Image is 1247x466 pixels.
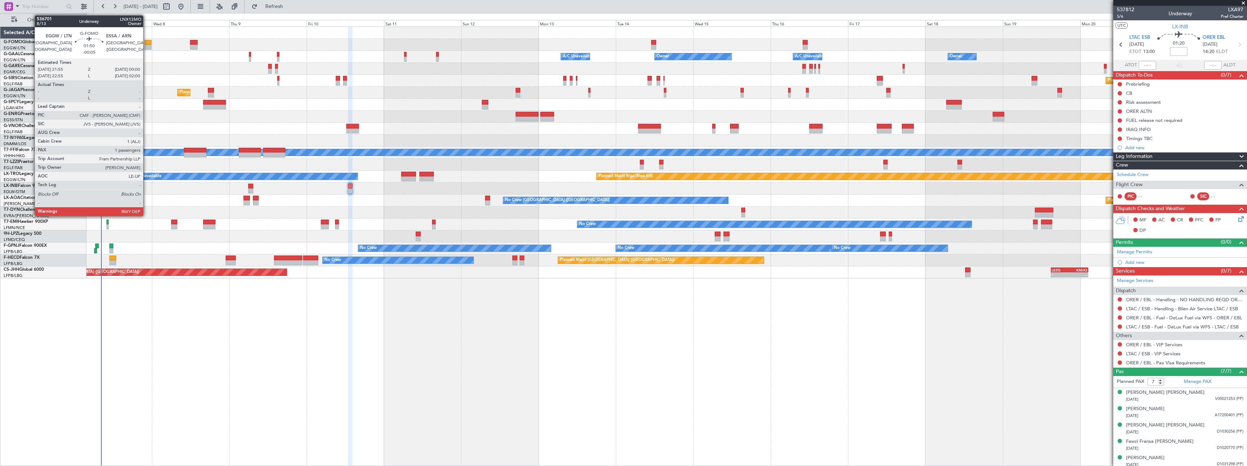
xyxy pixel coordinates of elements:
[1211,193,1227,200] div: - -
[771,20,848,26] div: Thu 16
[1126,438,1194,445] div: Fawzi Fransa [PERSON_NAME]
[4,112,45,116] a: G-ENRGPraetor 600
[1108,195,1177,206] div: Planned Maint [GEOGRAPHIC_DATA]
[4,40,22,44] span: G-FOMO
[1126,351,1181,357] a: LTAC / ESB - VIP Services
[4,225,25,230] a: LFMN/NCE
[4,196,20,200] span: LX-AOA
[4,220,18,224] span: T7-EMI
[598,171,653,182] div: Planned Maint Riga (Riga Intl)
[1203,48,1214,56] span: 14:20
[1143,48,1155,56] span: 13:00
[152,20,229,26] div: Wed 8
[1221,6,1243,13] span: LXA97
[616,20,693,26] div: Tue 14
[4,153,25,159] a: VHHH/HKG
[4,64,20,68] span: G-GARE
[1158,217,1165,224] span: AC
[1223,62,1235,69] span: ALDT
[4,136,24,140] span: T7-N1960
[1116,287,1136,295] span: Dispatch
[1184,378,1211,385] a: Manage PAX
[1197,192,1209,200] div: SIC
[1125,192,1137,200] div: PIC
[1139,227,1146,234] span: DP
[1117,378,1144,385] label: Planned PAX
[4,76,17,80] span: G-SIRS
[1203,34,1225,41] span: ORER EBL
[1126,422,1204,429] div: [PERSON_NAME] [PERSON_NAME]
[4,273,23,278] a: LFPB/LBG
[1221,13,1243,20] span: Pref Charter
[1126,297,1243,303] a: ORER / EBL - Handling - NO HANDLING REQD ORER/EBL
[1221,367,1231,375] span: (7/7)
[1070,273,1088,277] div: -
[4,184,18,188] span: LX-INB
[1177,217,1183,224] span: CR
[1173,40,1185,47] span: 01:20
[1126,135,1153,142] div: Timings TBC
[324,255,341,266] div: No Crew
[1126,117,1182,123] div: FUEL release not required
[1080,20,1158,26] div: Mon 20
[1217,429,1243,435] span: D1030256 (PP)
[618,243,634,254] div: No Crew
[563,51,593,62] div: A/C Unavailable
[1125,144,1243,151] div: Add new
[4,160,43,164] a: T7-LZZIPraetor 600
[1215,396,1243,402] span: V00021253 (PP)
[925,20,1003,26] div: Sat 18
[538,20,616,26] div: Mon 13
[4,232,18,236] span: 9H-LPZ
[1126,108,1152,114] div: ORER ALTN
[4,112,21,116] span: G-ENRG
[4,208,51,212] a: T7-DYNChallenger 604
[4,213,49,218] a: EVRA/[PERSON_NAME]
[4,267,19,272] span: CS-JHH
[1126,81,1150,87] div: Prebriefing
[4,201,47,207] a: [PERSON_NAME]/QSA
[88,15,100,21] div: [DATE]
[4,148,16,152] span: T7-FFI
[384,20,461,26] div: Sat 11
[1117,6,1134,13] span: 537812
[560,255,674,266] div: Planned Maint [GEOGRAPHIC_DATA] ([GEOGRAPHIC_DATA])
[4,261,23,266] a: LFPB/LBG
[950,51,962,62] div: Owner
[4,88,46,92] a: G-JAGAPhenom 300
[1215,217,1221,224] span: FP
[1125,259,1243,265] div: Add new
[4,93,25,99] a: EGGW/LTN
[4,267,44,272] a: CS-JHHGlobal 6000
[1116,332,1132,340] span: Others
[4,256,20,260] span: F-HECD
[1126,405,1165,413] div: [PERSON_NAME]
[1117,13,1134,20] span: 5/6
[1116,267,1135,275] span: Services
[4,165,23,171] a: EGLF/FAB
[259,4,290,9] span: Refresh
[4,189,25,195] a: EDLW/DTM
[1139,61,1156,70] input: --:--
[1129,48,1141,56] span: ETOT
[4,105,23,111] a: LGAV/ATH
[4,100,43,104] a: G-SPCYLegacy 650
[1126,389,1204,396] div: [PERSON_NAME] [PERSON_NAME]
[1126,315,1242,321] a: ORER / EBL - Fuel - DeLux Fuel via WFS - ORER / EBL
[693,20,771,26] div: Wed 15
[1129,41,1144,48] span: [DATE]
[4,160,19,164] span: T7-LZZI
[1116,238,1133,247] span: Permits
[1172,23,1188,30] span: LX-INB
[1115,22,1128,29] button: UTC
[1003,20,1080,26] div: Sun 19
[1052,268,1070,272] div: LEZG
[1126,413,1138,418] span: [DATE]
[4,249,23,254] a: LFPB/LBG
[1126,446,1138,451] span: [DATE]
[795,51,825,62] div: A/C Unavailable
[4,76,45,80] a: G-SIRSCitation Excel
[4,177,25,183] a: EGGW/LTN
[4,244,47,248] a: F-GPNJFalcon 900EX
[1126,454,1165,462] div: [PERSON_NAME]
